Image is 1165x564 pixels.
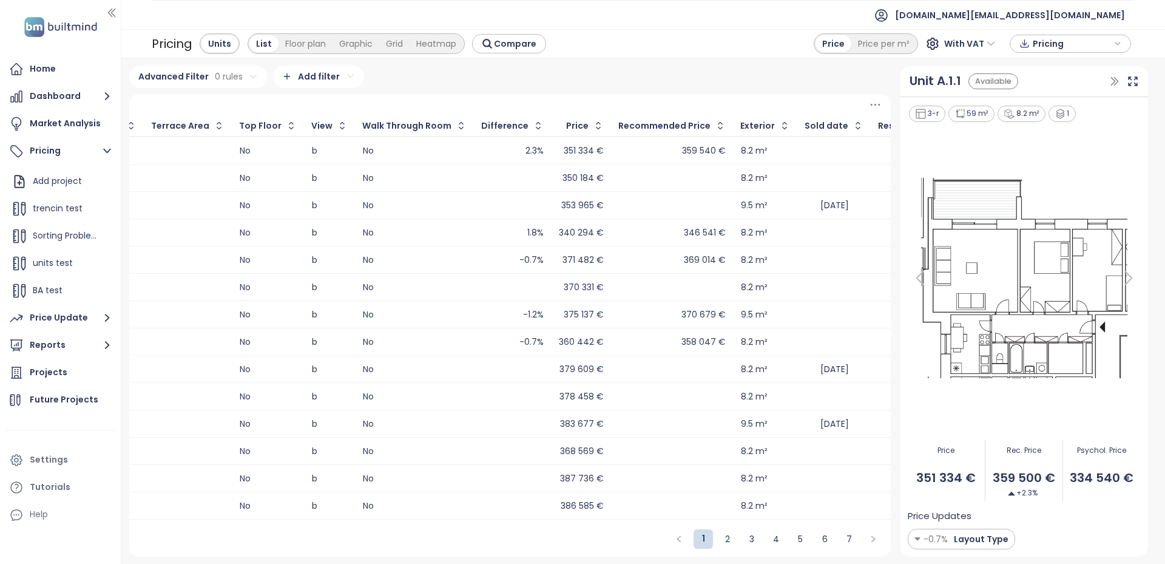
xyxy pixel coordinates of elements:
[279,35,333,52] div: Floor plan
[312,229,348,237] div: b
[895,1,1125,30] span: [DOMAIN_NAME][EMAIL_ADDRESS][DOMAIN_NAME]
[741,475,768,483] div: 8.2 m²
[743,530,761,548] a: 3
[741,393,768,401] div: 8.2 m²
[566,122,589,130] div: Price
[948,106,995,122] div: 59 m²
[741,284,768,291] div: 8.2 m²
[805,122,848,130] div: Sold date
[908,509,971,523] span: Price Updates
[740,122,775,130] div: Exterior
[741,202,768,209] div: 9.5 m²
[494,37,536,50] span: Compare
[525,147,544,155] div: 2.3%
[481,122,528,130] div: Difference
[30,392,98,407] div: Future Projects
[559,365,604,373] div: 379 609 €
[1008,488,1038,499] span: +2.3%
[519,338,544,346] div: -0.7%
[240,202,297,209] div: No
[6,306,115,330] button: Price Update
[30,452,68,467] div: Settings
[363,229,467,237] div: No
[741,311,768,319] div: 9.5 m²
[914,532,920,546] img: Decrease
[362,122,451,130] div: Walk Through Room
[30,116,101,131] div: Market Analysis
[363,393,467,401] div: No
[878,122,956,130] div: Reservation date
[741,447,768,455] div: 8.2 m²
[718,529,737,549] li: 2
[33,229,100,242] span: Sorting Problem
[1008,490,1015,497] img: Decrease
[684,256,726,264] div: 369 014 €
[815,529,834,549] li: 6
[1033,35,1111,53] span: Pricing
[273,66,364,88] div: Add filter
[6,475,115,500] a: Tutorials
[1063,469,1140,488] span: 334 540 €
[240,502,297,510] div: No
[30,365,67,380] div: Projects
[908,445,985,457] span: Price
[560,420,604,428] div: 383 677 €
[201,35,238,52] div: Units
[694,529,713,548] a: 1
[410,35,463,52] div: Heatmap
[805,202,863,209] div: [DATE]
[363,447,467,455] div: No
[618,122,711,130] div: Recommended Price
[312,256,348,264] div: b
[215,70,243,83] span: 0 rules
[311,122,333,130] div: View
[6,361,115,385] a: Projects
[682,147,726,155] div: 359 540 €
[742,529,761,549] li: 3
[151,122,209,130] div: Terrace Area
[240,475,297,483] div: No
[240,284,297,291] div: No
[9,279,112,303] div: BA test
[968,73,1018,90] div: Available
[561,502,604,510] div: 386 585 €
[741,502,768,510] div: 8.2 m²
[33,174,82,189] div: Add project
[9,251,112,276] div: units test
[363,284,467,291] div: No
[33,202,83,214] span: trencin test
[472,34,546,53] button: Compare
[870,535,877,543] span: right
[6,448,115,472] a: Settings
[766,529,786,549] li: 4
[21,15,101,39] img: logo
[6,139,115,163] button: Pricing
[9,224,112,248] div: Sorting Problem
[839,529,859,549] li: 7
[805,420,863,428] div: [DATE]
[240,311,297,319] div: No
[312,393,348,401] div: b
[684,229,726,237] div: 346 541 €
[879,284,971,291] div: [DATE]
[741,147,768,155] div: 8.2 m²
[681,311,726,319] div: 370 679 €
[240,256,297,264] div: No
[519,256,544,264] div: -0.7%
[312,447,348,455] div: b
[909,106,945,122] div: 3-r
[33,257,73,269] span: units test
[30,480,70,495] div: Tutorials
[741,256,768,264] div: 8.2 m²
[985,445,1062,457] span: Rec. Price
[240,447,297,455] div: No
[363,502,467,510] div: No
[815,530,834,548] a: 6
[564,284,604,291] div: 370 331 €
[559,229,604,237] div: 340 294 €
[333,35,379,52] div: Graphic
